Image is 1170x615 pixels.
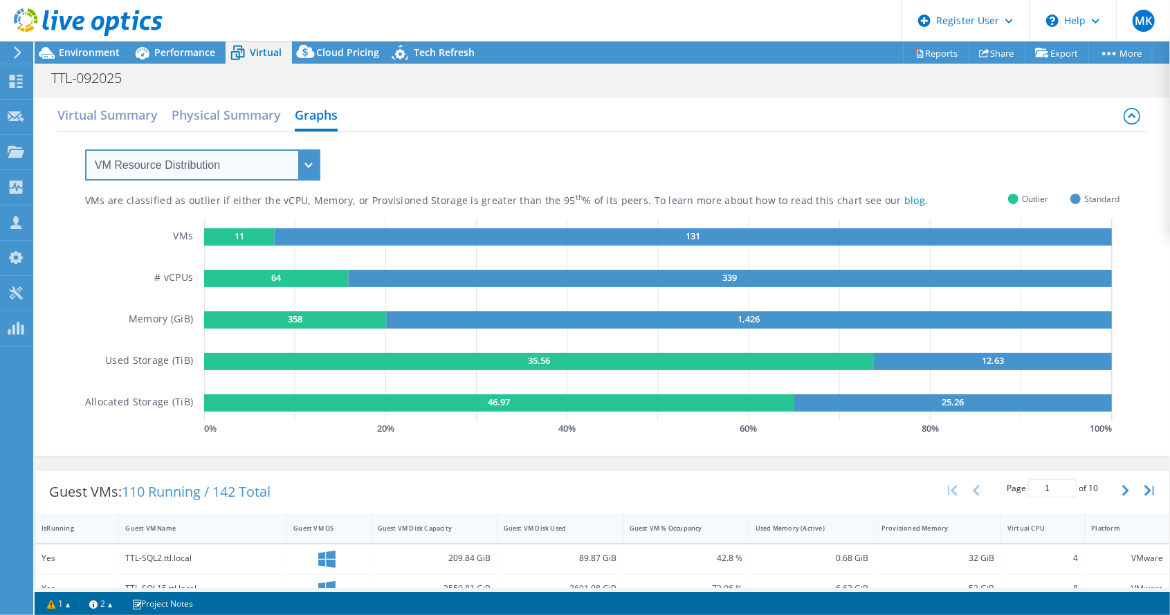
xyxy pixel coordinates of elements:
span: Environment [59,46,120,59]
div: VMware [1092,551,1163,566]
sup: th [576,192,583,202]
a: blog [904,194,925,207]
h5: Used Storage (TiB) [105,353,193,370]
a: Reports [903,42,969,64]
span: Virtual [250,46,282,59]
div: 42.8 % [630,551,742,566]
text: 35.56 [528,354,550,367]
div: Provisioned Memory [881,524,978,533]
a: More [1088,42,1153,64]
text: 64 [271,271,282,284]
text: 11 [235,230,244,242]
text: 20 % [377,422,394,434]
text: 25.26 [942,396,965,408]
input: jump to page [1028,479,1077,497]
div: Yes [42,551,112,566]
text: 358 [288,313,302,325]
div: 73.06 % [630,581,742,596]
h5: Allocated Storage (TiB) [85,394,193,412]
span: 10 [1088,482,1098,494]
div: 2601.08 GiB [504,581,616,596]
span: Standard [1084,191,1119,207]
span: Performance [154,46,215,59]
h5: VMs [173,228,193,246]
a: Share [969,42,1025,64]
a: 2 [80,595,122,612]
div: TTL-SQL15.ttl.local [125,581,280,596]
div: 209.84 GiB [378,551,491,566]
text: 12.63 [982,354,1004,367]
span: 110 Running / 142 Total [122,482,271,501]
div: 3559.81 GiB [378,581,491,596]
h2: Virtual Summary [57,101,158,129]
svg: \n [1046,15,1059,27]
text: 100 % [1090,422,1112,434]
text: 80 % [922,422,939,434]
div: 6.63 GiB [756,581,868,596]
text: 46.97 [488,396,511,408]
text: 339 [723,271,738,284]
text: 1,426 [738,313,760,325]
div: 89.87 GiB [504,551,616,566]
span: MK [1133,10,1155,32]
div: 0.68 GiB [756,551,868,566]
a: Project Notes [122,595,203,612]
h2: Graphs [295,101,338,131]
div: Yes [42,581,112,596]
div: VMware [1092,581,1163,596]
div: Guest VM Disk Capacity [378,524,474,533]
div: 32 GiB [881,551,994,566]
div: Guest VM Name [125,524,264,533]
a: 1 [37,595,80,612]
div: TTL-SQL2.ttl.local [125,551,280,566]
span: Outlier [1022,191,1048,207]
div: VMs are classified as outlier if either the vCPU, Memory, or Provisioned Storage is greater than ... [85,194,998,208]
text: 131 [686,230,701,242]
div: 8 [1007,581,1078,596]
div: Guest VM Disk Used [504,524,600,533]
div: 52 GiB [881,581,994,596]
h5: Memory (GiB) [129,311,193,329]
span: Page of [1007,479,1098,497]
div: Guest VM OS [293,524,347,533]
svg: GaugeChartPercentageAxisTexta [204,421,1119,435]
div: Guest VM % Occupancy [630,524,726,533]
div: 4 [1007,551,1078,566]
text: 60 % [740,422,758,434]
div: Guest VMs: [35,470,284,513]
text: 0 % [204,422,217,434]
a: Export [1025,42,1089,64]
h2: Physical Summary [172,101,281,129]
div: Used Memory (Active) [756,524,852,533]
h1: TTL-092025 [45,71,143,86]
div: IsRunning [42,524,95,533]
div: Virtual CPU [1007,524,1061,533]
text: 40 % [559,422,576,434]
h5: # vCPUs [154,270,193,287]
div: Platform [1092,524,1146,533]
span: Tech Refresh [414,46,475,59]
span: Cloud Pricing [316,46,379,59]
